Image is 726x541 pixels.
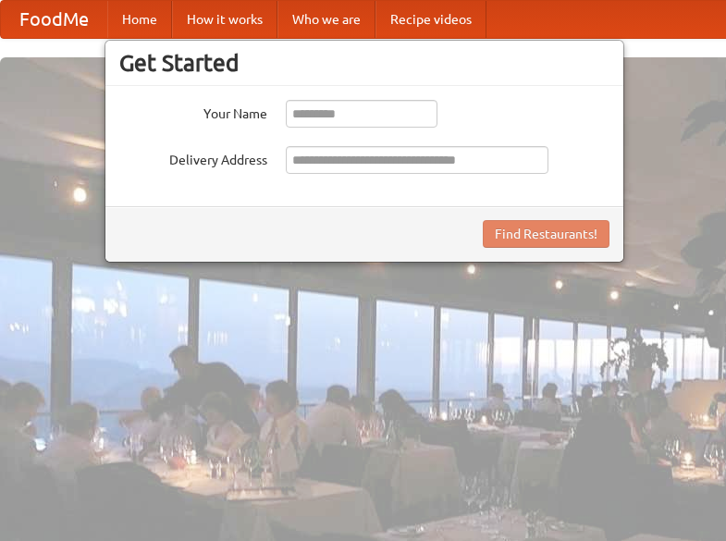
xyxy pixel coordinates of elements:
[119,100,267,123] label: Your Name
[119,49,609,77] h3: Get Started
[172,1,277,38] a: How it works
[119,146,267,169] label: Delivery Address
[107,1,172,38] a: Home
[375,1,486,38] a: Recipe videos
[483,220,609,248] button: Find Restaurants!
[277,1,375,38] a: Who we are
[1,1,107,38] a: FoodMe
